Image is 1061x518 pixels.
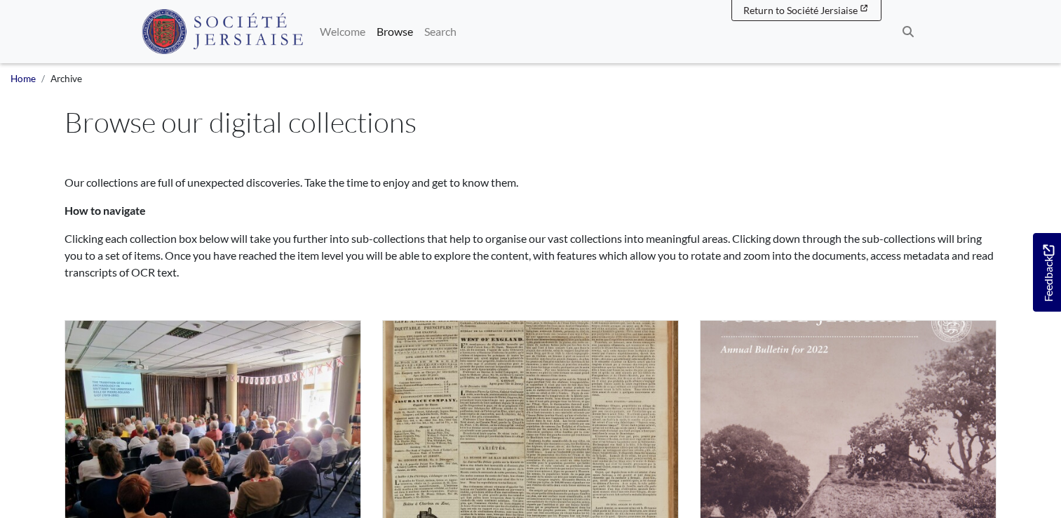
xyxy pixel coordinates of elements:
h1: Browse our digital collections [65,105,997,139]
a: Browse [371,18,419,46]
p: Our collections are full of unexpected discoveries. Take the time to enjoy and get to know them. [65,174,997,191]
span: Archive [50,73,82,84]
span: Feedback [1040,245,1057,302]
p: Clicking each collection box below will take you further into sub-collections that help to organi... [65,230,997,281]
a: Société Jersiaise logo [142,6,304,58]
a: Home [11,73,36,84]
img: Société Jersiaise [142,9,304,54]
a: Would you like to provide feedback? [1033,233,1061,312]
strong: How to navigate [65,204,146,217]
span: Return to Société Jersiaise [743,4,858,16]
a: Welcome [314,18,371,46]
a: Search [419,18,462,46]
